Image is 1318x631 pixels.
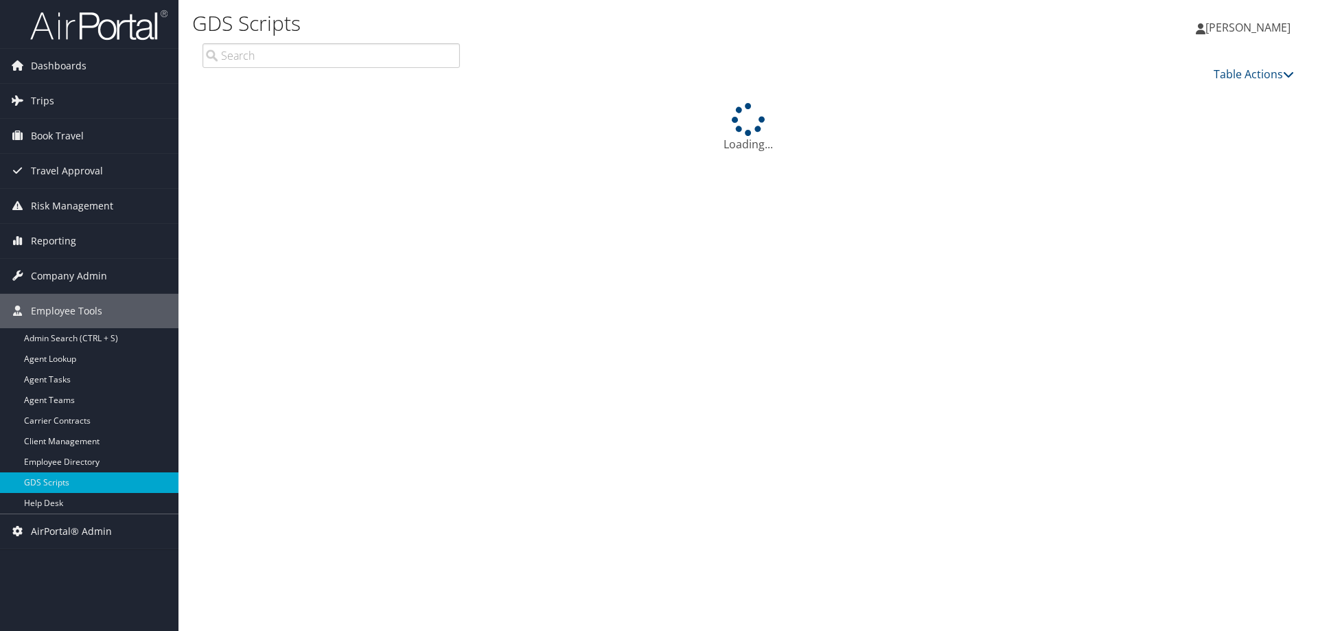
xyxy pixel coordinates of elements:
span: Risk Management [31,189,113,223]
span: Employee Tools [31,294,102,328]
span: Company Admin [31,259,107,293]
img: airportal-logo.png [30,9,167,41]
a: Table Actions [1214,67,1294,82]
span: AirPortal® Admin [31,514,112,549]
a: [PERSON_NAME] [1196,7,1304,48]
div: Loading... [203,103,1294,152]
span: [PERSON_NAME] [1205,20,1291,35]
input: Search [203,43,460,68]
span: Travel Approval [31,154,103,188]
span: Book Travel [31,119,84,153]
h1: GDS Scripts [192,9,934,38]
span: Trips [31,84,54,118]
span: Reporting [31,224,76,258]
span: Dashboards [31,49,86,83]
